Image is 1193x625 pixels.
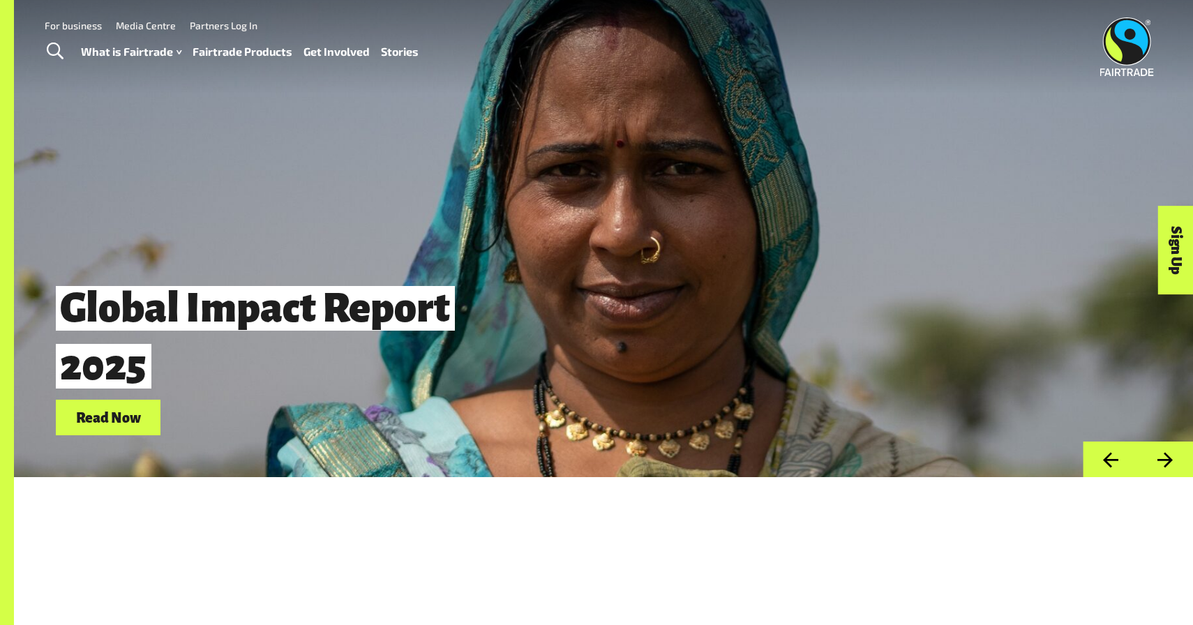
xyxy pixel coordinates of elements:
a: Partners Log In [190,20,257,31]
button: Next [1138,442,1193,477]
a: Read Now [56,400,160,435]
img: Fairtrade Australia New Zealand logo [1100,17,1154,76]
a: Stories [381,42,419,62]
a: Get Involved [303,42,370,62]
a: Fairtrade Products [193,42,292,62]
button: Previous [1083,442,1138,477]
a: For business [45,20,102,31]
a: What is Fairtrade [81,42,181,62]
a: Toggle Search [38,34,72,69]
span: Global Impact Report 2025 [56,286,455,389]
a: Media Centre [116,20,176,31]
